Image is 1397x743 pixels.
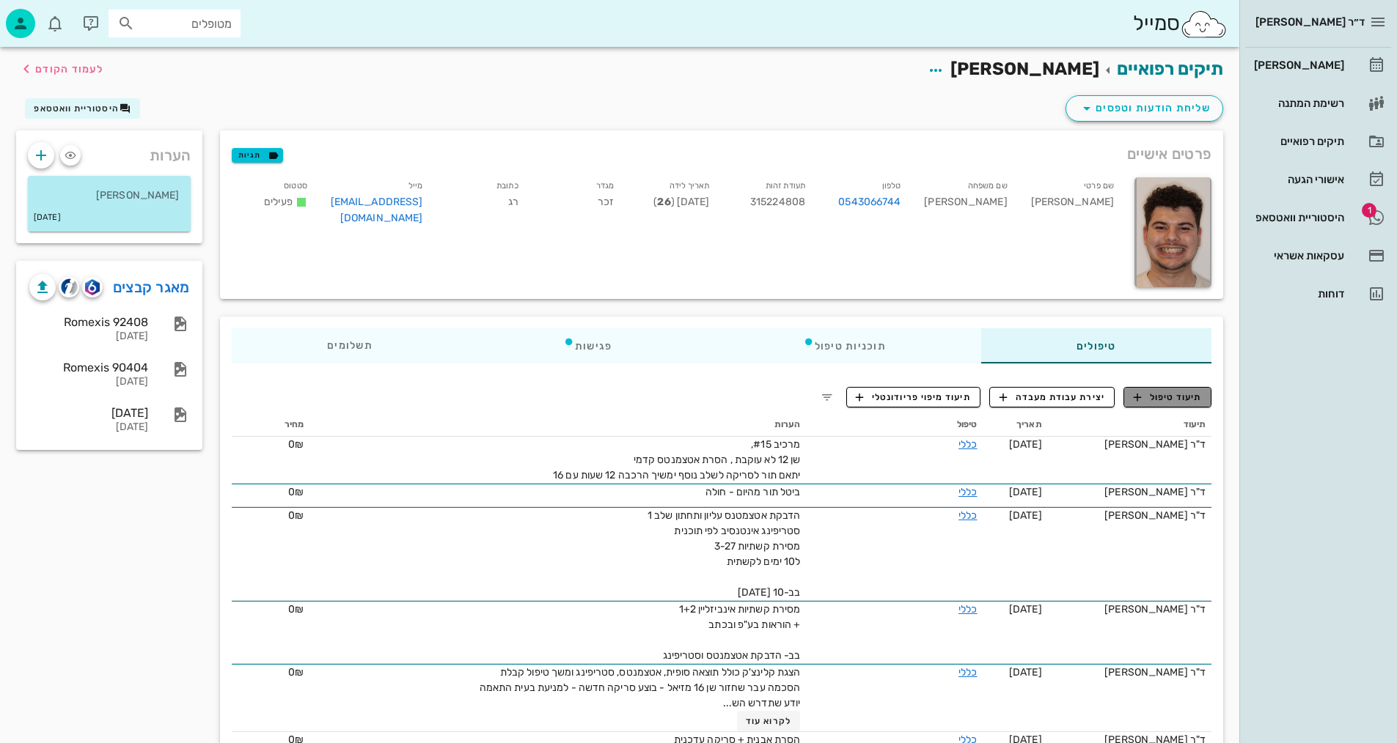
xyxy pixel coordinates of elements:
[29,406,148,420] div: [DATE]
[29,421,148,434] div: [DATE]
[856,391,971,404] span: תיעוד מיפוי פריודונטלי
[737,711,801,731] button: לקרוא עוד
[958,603,977,616] a: כללי
[1084,181,1114,191] small: שם פרטי
[468,328,708,363] div: פגישות
[238,149,276,162] span: תגיות
[34,210,61,226] small: [DATE]
[288,486,304,498] span: 0₪
[1009,486,1042,498] span: [DATE]
[85,279,99,295] img: romexis logo
[1123,387,1211,407] button: תיעוד טיפול
[1066,95,1223,122] button: שליחת הודעות וטפסים
[1048,413,1211,437] th: תיעוד
[1245,238,1391,273] a: עסקאות אשראי
[29,315,148,329] div: Romexis 92408
[1000,391,1105,404] span: יצירת עבודת מעבדה
[958,438,977,451] a: כללי
[1255,15,1365,29] span: ד״ר [PERSON_NAME]
[288,603,304,616] span: 0₪
[508,196,518,208] span: רג
[981,328,1211,363] div: טיפולים
[1054,508,1206,523] div: ד"ר [PERSON_NAME]
[766,181,805,191] small: תעודת זהות
[596,181,614,191] small: מגדר
[1127,142,1211,166] span: פרטים אישיים
[663,603,801,662] span: מסירת קשתיות אינביזליין 1+2 + הוראות בע"פ ובכתב בב- הדבקת אטצמנטס וסטריפינג
[40,188,179,204] p: [PERSON_NAME]
[1054,437,1206,452] div: ד"ר [PERSON_NAME]
[25,98,140,119] button: היסטוריית וואטסאפ
[35,63,103,75] span: לעמוד הקודם
[670,181,710,191] small: תאריך לידה
[480,666,801,709] span: הצגת קלינצ'ק כולל תוצאה סופית, אטצמנטס, סטריפינג ומשך טיפול קבלת הסכמה עבר שחזור שן 16 מזיאל - בו...
[553,438,800,481] span: מרכיב #15, שן 12 לא עוקבת , הסרת אטצמנטס קדמי יתאם תור לסריקה לשלב נוסף ימשיך הרכבה 12 שעות עם 16
[958,509,977,522] a: כללי
[1009,666,1042,679] span: [DATE]
[1245,200,1391,235] a: תגהיסטוריית וואטסאפ
[43,12,52,21] span: תג
[968,181,1008,191] small: שם משפחה
[1054,602,1206,617] div: ד"ר [PERSON_NAME]
[1009,509,1042,522] span: [DATE]
[288,509,304,522] span: 0₪
[496,181,518,191] small: כתובת
[746,716,791,726] span: לקרוא עוד
[1251,97,1344,109] div: רשימת המתנה
[806,413,983,437] th: טיפול
[750,196,805,208] span: 315224808
[1009,438,1042,451] span: [DATE]
[1009,603,1042,616] span: [DATE]
[408,181,422,191] small: מייל
[653,196,709,208] span: [DATE] ( )
[950,59,1099,79] span: [PERSON_NAME]
[708,328,981,363] div: תוכניות טיפול
[331,196,423,224] a: [EMAIL_ADDRESS][DOMAIN_NAME]
[1134,391,1202,404] span: תיעוד טיפול
[327,341,373,351] span: תשלומים
[958,486,977,498] a: כללי
[59,277,79,297] button: cliniview logo
[958,666,977,679] a: כללי
[1133,8,1228,40] div: סמייל
[846,387,981,407] button: תיעוד מיפוי פריודונטלי
[657,196,670,208] strong: 26
[288,438,304,451] span: 0₪
[29,361,148,374] div: Romexis 90404
[1245,276,1391,311] a: דוחות
[284,181,307,191] small: סטטוס
[1245,162,1391,197] a: אישורי הגעה
[264,196,293,208] span: פעילים
[1245,124,1391,159] a: תיקים רפואיים
[18,56,103,82] button: לעמוד הקודם
[989,387,1115,407] button: יצירת עבודת מעבדה
[1054,665,1206,680] div: ד"ר [PERSON_NAME]
[61,278,78,295] img: cliniview logo
[288,666,304,679] span: 0₪
[530,174,626,235] div: זכר
[648,509,800,599] span: הדבקת אטצמטנס עליון ותחתון שלב 1 סטריפינג אינטנסיב לפי תוכנית מסירת קשתיות 3-27 ל10 ימים לקשתית ב...
[1251,288,1344,300] div: דוחות
[1251,174,1344,185] div: אישורי הגעה
[1019,174,1126,235] div: [PERSON_NAME]
[29,330,148,343] div: [DATE]
[1251,250,1344,262] div: עסקאות אשראי
[309,413,806,437] th: הערות
[16,130,202,173] div: הערות
[29,376,148,388] div: [DATE]
[1078,100,1211,117] span: שליחת הודעות וטפסים
[34,103,119,114] span: היסטוריית וואטסאפ
[1251,136,1344,147] div: תיקים רפואיים
[912,174,1019,235] div: [PERSON_NAME]
[1362,203,1376,218] span: תג
[838,194,901,210] a: 0543066744
[1245,48,1391,83] a: [PERSON_NAME]
[882,181,901,191] small: טלפון
[1054,484,1206,500] div: ד"ר [PERSON_NAME]
[1245,86,1391,121] a: רשימת המתנה
[1180,10,1228,39] img: SmileCloud logo
[82,277,103,297] button: romexis logo
[232,148,283,163] button: תגיות
[705,486,800,498] span: ביטל תור מהיום - חולה
[1251,59,1344,71] div: [PERSON_NAME]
